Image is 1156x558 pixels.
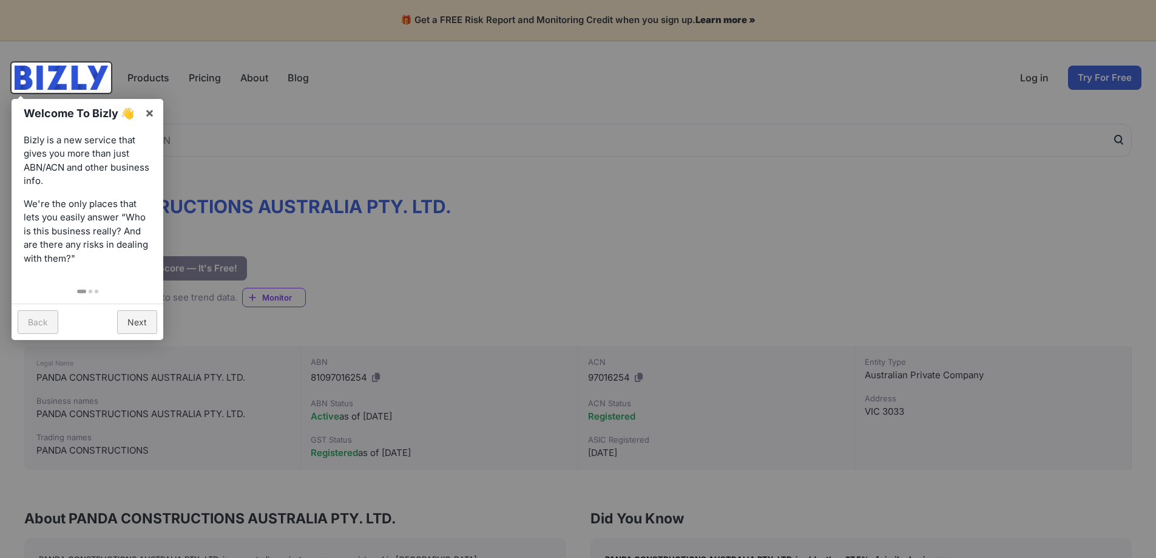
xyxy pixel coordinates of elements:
[24,105,138,121] h1: Welcome To Bizly 👋
[117,310,157,334] a: Next
[136,99,163,126] a: ×
[24,197,151,266] p: We're the only places that lets you easily answer “Who is this business really? And are there any...
[24,134,151,188] p: Bizly is a new service that gives you more than just ABN/ACN and other business info.
[18,310,58,334] a: Back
